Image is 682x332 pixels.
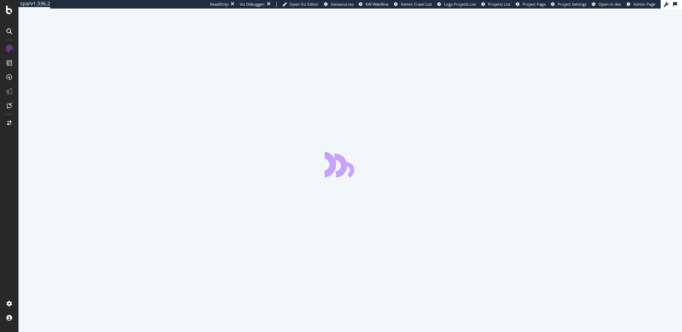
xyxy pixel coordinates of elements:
[633,1,655,7] span: Admin Page
[599,1,621,7] span: Open in dev
[282,1,319,7] a: Open Viz Editor
[394,1,432,7] a: Admin Crawl List
[592,1,621,7] a: Open in dev
[210,1,229,7] div: ReadOnly:
[444,1,476,7] span: Logs Projects List
[240,1,265,7] div: Viz Debugger:
[516,1,546,7] a: Project Page
[481,1,510,7] a: Projects List
[401,1,432,7] span: Admin Crawl List
[523,1,546,7] span: Project Page
[488,1,510,7] span: Projects List
[324,1,353,7] a: Datasources
[366,1,389,7] span: KW Webflow
[289,1,319,7] span: Open Viz Editor
[437,1,476,7] a: Logs Projects List
[331,1,353,7] span: Datasources
[551,1,586,7] a: Project Settings
[558,1,586,7] span: Project Settings
[359,1,389,7] a: KW Webflow
[325,152,376,177] div: animation
[627,1,655,7] a: Admin Page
